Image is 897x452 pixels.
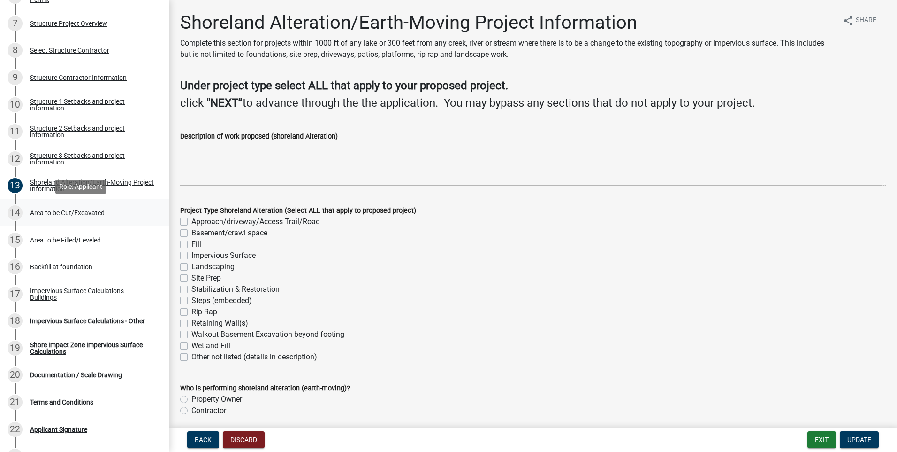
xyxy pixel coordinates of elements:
label: Landscaping [191,261,235,273]
span: Back [195,436,212,444]
div: 7 [8,16,23,31]
div: Backfill at foundation [30,264,92,270]
div: Role: Applicant [55,180,106,194]
div: 22 [8,422,23,437]
i: share [843,15,854,26]
div: Structure 3 Setbacks and project information [30,152,154,165]
div: Select Structure Contractor [30,47,109,54]
label: Retaining Wall(s) [191,318,248,329]
label: Steps (embedded) [191,295,252,306]
div: 17 [8,287,23,302]
div: Documentation / Scale Drawing [30,372,122,378]
div: Impervious Surface Calculations - Buildings [30,288,154,301]
div: Structure 2 Setbacks and project information [30,125,154,138]
button: Update [840,431,879,448]
div: 12 [8,151,23,166]
div: Shoreland Alteration/Earth-Moving Project Information [30,179,154,192]
label: Basement/crawl space [191,227,267,239]
span: Share [856,15,876,26]
div: 9 [8,70,23,85]
div: Shore Impact Zone Impervious Surface Calculations [30,342,154,355]
div: Impervious Surface Calculations - Other [30,318,145,324]
label: Property Owner [191,394,242,405]
div: Area to be Filled/Leveled [30,237,101,243]
label: Site Prep [191,273,221,284]
div: Structure Contractor Information [30,74,127,81]
label: Impervious Surface [191,250,256,261]
strong: NEXT” [210,96,243,109]
strong: Under project type select ALL that apply to your proposed project. [180,79,508,92]
div: Applicant Signature [30,426,87,433]
button: Discard [223,431,265,448]
label: Fill [191,239,201,250]
div: Structure Project Overview [30,20,107,27]
label: Approach/driveway/Access Trail/Road [191,216,320,227]
div: 10 [8,97,23,112]
button: shareShare [835,11,884,30]
h1: Shoreland Alteration/Earth-Moving Project Information [180,11,835,34]
label: Who is performing shoreland alteration (earth-moving)? [180,385,350,392]
label: Contractor [191,405,226,416]
div: 16 [8,259,23,274]
div: 14 [8,205,23,220]
p: Complete this section for projects within 1000 ft of any lake or 300 feet from any creek, river o... [180,38,835,60]
div: 19 [8,341,23,356]
button: Exit [807,431,836,448]
div: 11 [8,124,23,139]
label: Walkout Basement Excavation beyond footing [191,329,344,340]
label: Description of work proposed (shoreland Alteration) [180,133,338,140]
div: 18 [8,313,23,328]
div: 21 [8,395,23,410]
div: 8 [8,43,23,58]
label: Wetland Fill [191,340,230,351]
div: 13 [8,178,23,193]
div: 15 [8,233,23,248]
h4: click “ to advance through the the application. You may bypass any sections that do not apply to ... [180,96,886,110]
label: Rip Rap [191,306,217,318]
div: Area to be Cut/Excavated [30,210,105,216]
div: Terms and Conditions [30,399,93,405]
label: Project Type Shoreland Alteration (Select ALL that apply to proposed project) [180,208,416,214]
button: Back [187,431,219,448]
label: Other not listed (details in description) [191,351,317,363]
label: Stabilization & Restoration [191,284,280,295]
div: Structure 1 Setbacks and project information [30,98,154,111]
span: Update [847,436,871,444]
div: 20 [8,367,23,382]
